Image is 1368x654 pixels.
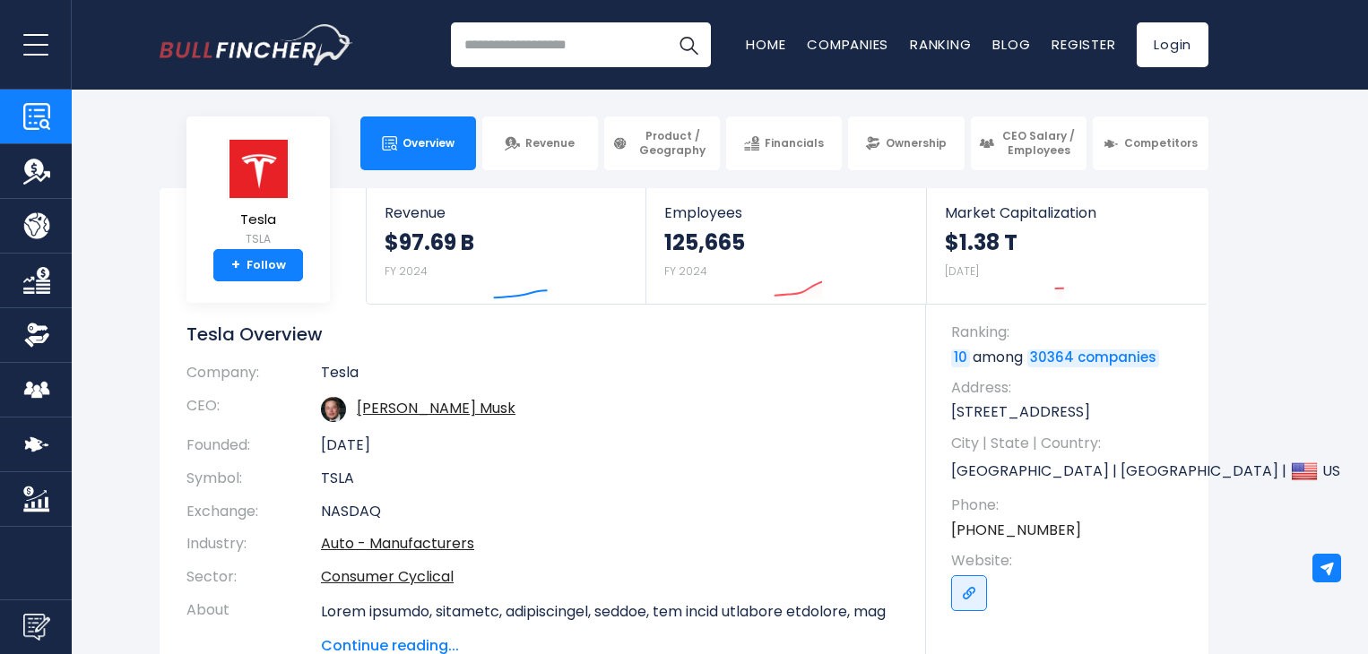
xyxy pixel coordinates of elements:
th: Exchange: [186,495,321,529]
td: Tesla [321,364,899,390]
small: FY 2024 [385,263,428,279]
a: Consumer Cyclical [321,566,454,587]
a: Register [1052,35,1115,54]
small: TSLA [227,231,290,247]
h1: Tesla Overview [186,323,899,346]
img: Ownership [23,322,50,349]
a: Product / Geography [604,116,720,170]
th: CEO: [186,390,321,429]
span: Overview [403,136,455,151]
strong: $97.69 B [385,228,474,256]
a: +Follow [213,249,303,281]
a: ceo [357,398,515,418]
span: City | State | Country: [951,434,1191,453]
a: Market Capitalization $1.38 T [DATE] [927,188,1207,304]
strong: 125,665 [664,228,745,256]
a: Login [1137,22,1208,67]
td: NASDAQ [321,495,899,529]
a: CEO Salary / Employees [971,116,1087,170]
th: Industry: [186,528,321,561]
img: Bullfincher logo [160,24,353,65]
span: CEO Salary / Employees [1000,129,1078,157]
p: [STREET_ADDRESS] [951,402,1191,422]
a: Tesla TSLA [226,138,290,250]
th: Symbol: [186,462,321,495]
span: Ranking: [951,323,1191,342]
a: Blog [992,35,1030,54]
a: 30364 companies [1027,349,1159,367]
a: Auto - Manufacturers [321,533,474,554]
a: Companies [807,35,888,54]
a: Revenue $97.69 B FY 2024 [367,188,645,304]
button: Search [666,22,711,67]
th: Company: [186,364,321,390]
span: Address: [951,378,1191,398]
span: Website: [951,551,1191,571]
p: [GEOGRAPHIC_DATA] | [GEOGRAPHIC_DATA] | US [951,458,1191,485]
td: TSLA [321,462,899,495]
a: Overview [360,116,476,170]
strong: + [231,257,240,273]
small: FY 2024 [664,263,707,279]
a: Home [746,35,785,54]
a: [PHONE_NUMBER] [951,521,1081,540]
span: Financials [765,136,824,151]
p: among [951,348,1191,367]
span: Ownership [886,136,947,151]
span: Revenue [385,204,628,221]
a: Employees 125,665 FY 2024 [646,188,925,304]
a: 10 [951,349,970,367]
a: Ranking [910,35,971,54]
span: Product / Geography [633,129,712,157]
span: Competitors [1124,136,1198,151]
a: Ownership [848,116,964,170]
a: Financials [726,116,842,170]
span: Market Capitalization [945,204,1189,221]
span: Phone: [951,495,1191,515]
span: Tesla [227,212,290,228]
small: [DATE] [945,263,979,279]
a: Revenue [482,116,598,170]
a: Go to link [951,575,987,611]
a: Competitors [1093,116,1208,170]
td: [DATE] [321,429,899,462]
th: Sector: [186,561,321,594]
span: Employees [664,204,907,221]
span: Revenue [525,136,575,151]
th: Founded: [186,429,321,462]
a: Go to homepage [160,24,352,65]
strong: $1.38 T [945,228,1017,256]
img: elon-musk.jpg [321,397,346,422]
